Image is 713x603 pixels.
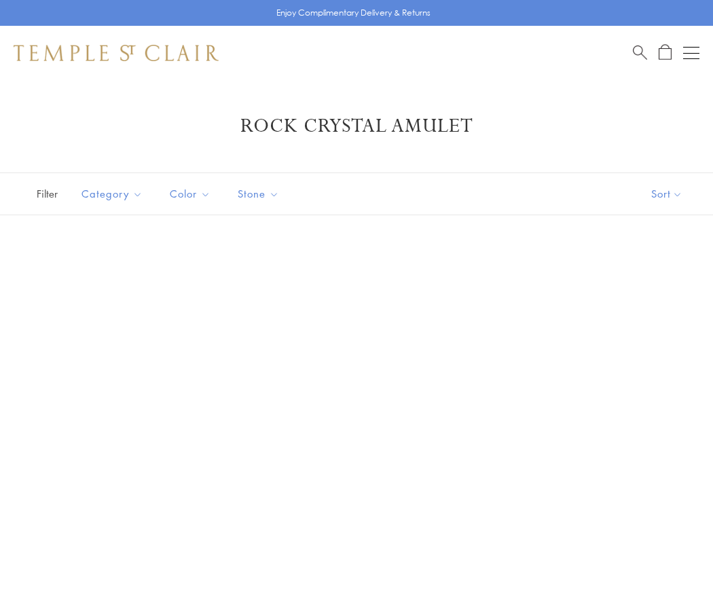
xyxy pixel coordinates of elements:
[14,45,219,61] img: Temple St. Clair
[633,44,647,61] a: Search
[34,114,679,139] h1: Rock Crystal Amulet
[75,185,153,202] span: Category
[621,173,713,215] button: Show sort by
[276,6,431,20] p: Enjoy Complimentary Delivery & Returns
[163,185,221,202] span: Color
[227,179,289,209] button: Stone
[231,185,289,202] span: Stone
[71,179,153,209] button: Category
[659,44,672,61] a: Open Shopping Bag
[683,45,699,61] button: Open navigation
[160,179,221,209] button: Color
